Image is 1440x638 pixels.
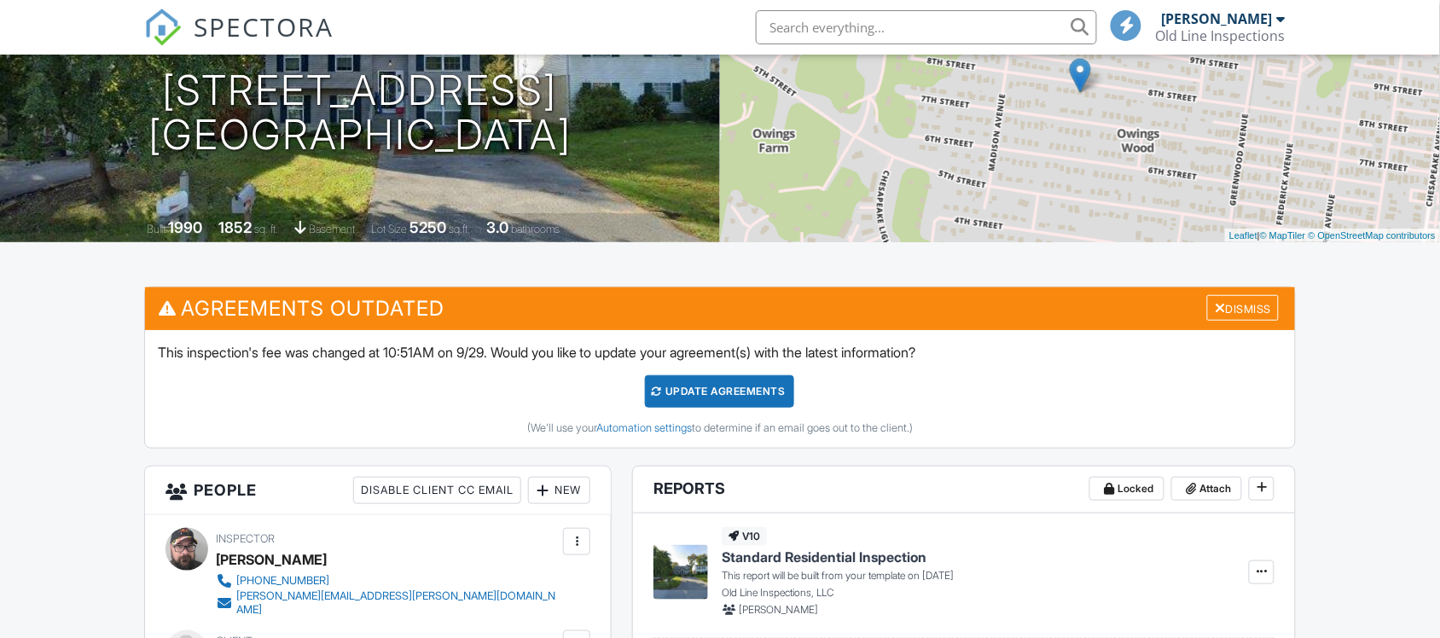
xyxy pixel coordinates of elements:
[168,218,202,236] div: 1990
[528,477,590,504] div: New
[148,68,572,159] h1: [STREET_ADDRESS] [GEOGRAPHIC_DATA]
[1260,230,1306,241] a: © MapTiler
[144,23,334,59] a: SPECTORA
[486,218,508,236] div: 3.0
[145,467,612,515] h3: People
[145,287,1295,329] h3: Agreements Outdated
[158,421,1282,435] div: (We'll use your to determine if an email goes out to the client.)
[216,589,560,617] a: [PERSON_NAME][EMAIL_ADDRESS][PERSON_NAME][DOMAIN_NAME]
[449,223,470,235] span: sq.ft.
[218,218,252,236] div: 1852
[216,572,560,589] a: [PHONE_NUMBER]
[145,330,1295,448] div: This inspection's fee was changed at 10:51AM on 9/29. Would you like to update your agreement(s) ...
[353,477,521,504] div: Disable Client CC Email
[1309,230,1436,241] a: © OpenStreetMap contributors
[144,9,182,46] img: The Best Home Inspection Software - Spectora
[371,223,407,235] span: Lot Size
[645,375,794,408] div: Update Agreements
[236,574,329,588] div: [PHONE_NUMBER]
[216,547,327,572] div: [PERSON_NAME]
[596,421,692,434] a: Automation settings
[216,532,275,545] span: Inspector
[1155,27,1285,44] div: Old Line Inspections
[1161,10,1272,27] div: [PERSON_NAME]
[194,9,334,44] span: SPECTORA
[236,589,560,617] div: [PERSON_NAME][EMAIL_ADDRESS][PERSON_NAME][DOMAIN_NAME]
[1225,229,1440,243] div: |
[1207,295,1279,322] div: Dismiss
[147,223,165,235] span: Built
[756,10,1097,44] input: Search everything...
[409,218,446,236] div: 5250
[309,223,355,235] span: basement
[1229,230,1257,241] a: Leaflet
[511,223,560,235] span: bathrooms
[254,223,278,235] span: sq. ft.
